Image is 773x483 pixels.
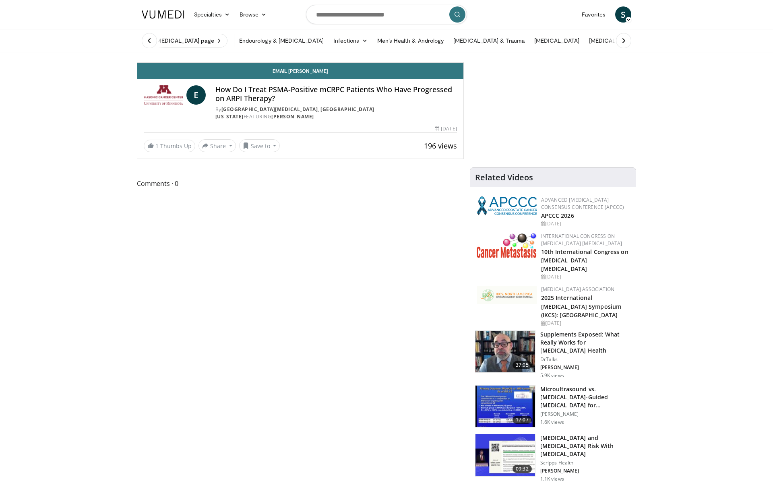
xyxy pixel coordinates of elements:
[540,385,631,409] h3: Microultrasound vs. [MEDICAL_DATA]-Guided [MEDICAL_DATA] for [MEDICAL_DATA] Diagnosis …
[239,139,280,152] button: Save to
[137,34,227,47] a: Visit [MEDICAL_DATA] page
[492,62,613,163] iframe: Advertisement
[142,10,184,19] img: VuMedi Logo
[513,361,532,369] span: 37:05
[271,113,314,120] a: [PERSON_NAME]
[477,233,537,258] img: 6ff8bc22-9509-4454-a4f8-ac79dd3b8976.png.150x105_q85_autocrop_double_scale_upscale_version-0.2.png
[475,173,533,182] h4: Related Videos
[137,63,463,79] a: Email [PERSON_NAME]
[540,364,631,371] p: [PERSON_NAME]
[584,33,724,49] a: [MEDICAL_DATA] & Reconstructive Pelvic Surgery
[475,385,631,428] a: 17:07 Microultrasound vs. [MEDICAL_DATA]-Guided [MEDICAL_DATA] for [MEDICAL_DATA] Diagnosis … [PE...
[306,5,467,24] input: Search topics, interventions
[424,141,457,151] span: 196 views
[137,178,464,189] span: Comments 0
[189,6,235,23] a: Specialties
[435,125,457,132] div: [DATE]
[215,85,457,103] h4: How Do I Treat PSMA-Positive mCRPC Patients Who Have Progressed on ARPI Therapy?
[577,6,610,23] a: Favorites
[155,142,159,150] span: 1
[615,6,631,23] a: S
[475,386,535,427] img: d0371492-b5bc-4101-bdcb-0105177cfd27.150x105_q85_crop-smart_upscale.jpg
[513,465,532,473] span: 09:32
[541,320,629,327] div: [DATE]
[234,33,329,49] a: Endourology & [MEDICAL_DATA]
[235,6,272,23] a: Browse
[540,411,631,417] p: [PERSON_NAME]
[475,331,535,373] img: 649d3fc0-5ee3-4147-b1a3-955a692e9799.150x105_q85_crop-smart_upscale.jpg
[144,140,195,152] a: 1 Thumbs Up
[540,468,631,474] p: [PERSON_NAME]
[541,212,574,219] a: APCCC 2026
[186,85,206,105] a: E
[475,434,631,482] a: 09:32 [MEDICAL_DATA] and [MEDICAL_DATA] Risk With [MEDICAL_DATA] Scripps Health [PERSON_NAME] 1.1...
[541,248,628,272] a: 10th International Congress on [MEDICAL_DATA] [MEDICAL_DATA]
[529,33,584,49] a: [MEDICAL_DATA]
[540,434,631,458] h3: [MEDICAL_DATA] and [MEDICAL_DATA] Risk With [MEDICAL_DATA]
[540,419,564,425] p: 1.6K views
[540,330,631,355] h3: Supplements Exposed: What Really Works for [MEDICAL_DATA] Health
[541,196,624,211] a: Advanced [MEDICAL_DATA] Consensus Conference (APCCC)
[372,33,449,49] a: Men’s Health & Andrology
[475,330,631,379] a: 37:05 Supplements Exposed: What Really Works for [MEDICAL_DATA] Health DrTalks [PERSON_NAME] 5.9K...
[475,434,535,476] img: 11abbcd4-a476-4be7-920b-41eb594d8390.150x105_q85_crop-smart_upscale.jpg
[449,33,529,49] a: [MEDICAL_DATA] & Trauma
[215,106,374,120] a: [GEOGRAPHIC_DATA][MEDICAL_DATA], [GEOGRAPHIC_DATA][US_STATE]
[541,220,629,227] div: [DATE]
[541,286,614,293] a: [MEDICAL_DATA] Association
[540,460,631,466] p: Scripps Health
[215,106,457,120] div: By FEATURING
[541,294,621,318] a: 2025 International [MEDICAL_DATA] Symposium (IKCS): [GEOGRAPHIC_DATA]
[540,372,564,379] p: 5.9K views
[198,139,236,152] button: Share
[541,273,629,281] div: [DATE]
[540,476,564,482] p: 1.1K views
[513,416,532,424] span: 17:07
[477,196,537,215] img: 92ba7c40-df22-45a2-8e3f-1ca017a3d5ba.png.150x105_q85_autocrop_double_scale_upscale_version-0.2.png
[144,85,183,105] img: Masonic Cancer Center, University of Minnesota
[541,233,622,247] a: International Congress on [MEDICAL_DATA] [MEDICAL_DATA]
[540,356,631,363] p: DrTalks
[329,33,372,49] a: Infections
[137,62,463,63] video-js: Video Player
[477,286,537,304] img: fca7e709-d275-4aeb-92d8-8ddafe93f2a6.png.150x105_q85_autocrop_double_scale_upscale_version-0.2.png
